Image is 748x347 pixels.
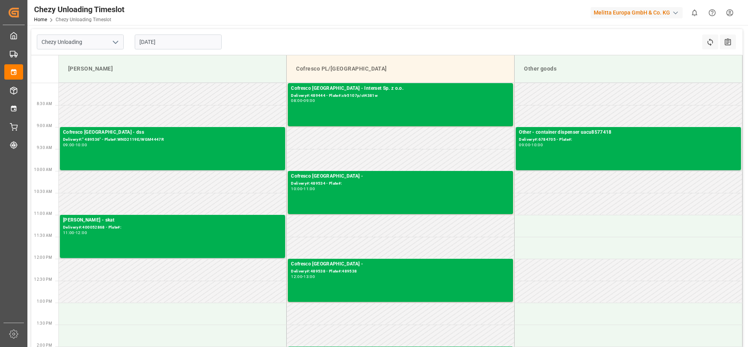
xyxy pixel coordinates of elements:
div: - [302,275,304,278]
div: Other - container dispenser uacu8577418 [519,129,738,136]
div: - [530,143,531,147]
div: Delivery#:489538 - Plate#:489538 [291,268,510,275]
span: 10:30 AM [34,189,52,194]
div: [PERSON_NAME] - skat [63,216,282,224]
span: 8:30 AM [37,102,52,106]
span: 11:30 AM [34,233,52,238]
div: Cofresco [GEOGRAPHIC_DATA] - [291,260,510,268]
span: 1:30 PM [37,321,52,325]
div: Delivery#:6784705 - Plate#: [519,136,738,143]
div: Chezy Unloading Timeslot [34,4,125,15]
div: - [74,143,76,147]
div: 10:00 [531,143,543,147]
div: 10:00 [291,187,302,191]
div: 11:00 [304,187,315,191]
div: Cofresco PL/[GEOGRAPHIC_DATA] [293,62,508,76]
span: 1:00 PM [37,299,52,303]
button: Help Center [703,4,721,22]
div: - [302,187,304,191]
button: Melitta Europa GmbH & Co. KG [591,5,686,20]
div: - [302,99,304,102]
div: 13:00 [304,275,315,278]
div: 08:00 [291,99,302,102]
span: 12:30 PM [34,277,52,282]
div: Delivery#:" 489536" - Plate#:WND2119E/WGM4447R [63,136,282,143]
div: 12:00 [76,231,87,234]
div: Cofresco [GEOGRAPHIC_DATA] - [291,173,510,180]
div: - [74,231,76,234]
div: 09:00 [63,143,74,147]
span: 9:30 AM [37,145,52,150]
span: 9:00 AM [37,124,52,128]
button: open menu [109,36,121,48]
div: 10:00 [76,143,87,147]
div: 11:00 [63,231,74,234]
div: Cofresco [GEOGRAPHIC_DATA] - Interset Sp. z o.o. [291,85,510,93]
div: Cofresco [GEOGRAPHIC_DATA] - dss [63,129,282,136]
span: 12:00 PM [34,255,52,260]
span: 10:00 AM [34,167,52,172]
div: Melitta Europa GmbH & Co. KG [591,7,683,18]
div: [PERSON_NAME] [65,62,280,76]
a: Home [34,17,47,22]
div: 09:00 [519,143,530,147]
div: Delivery#:489444 - Plate#:ctr5107p/ct4381w [291,93,510,99]
div: 09:00 [304,99,315,102]
div: Delivery#:489534 - Plate#: [291,180,510,187]
input: DD.MM.YYYY [135,35,222,49]
input: Type to search/select [37,35,124,49]
div: Delivery#:400052868 - Plate#: [63,224,282,231]
span: 11:00 AM [34,211,52,216]
button: show 0 new notifications [686,4,703,22]
div: 12:00 [291,275,302,278]
div: Other goods [521,62,736,76]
